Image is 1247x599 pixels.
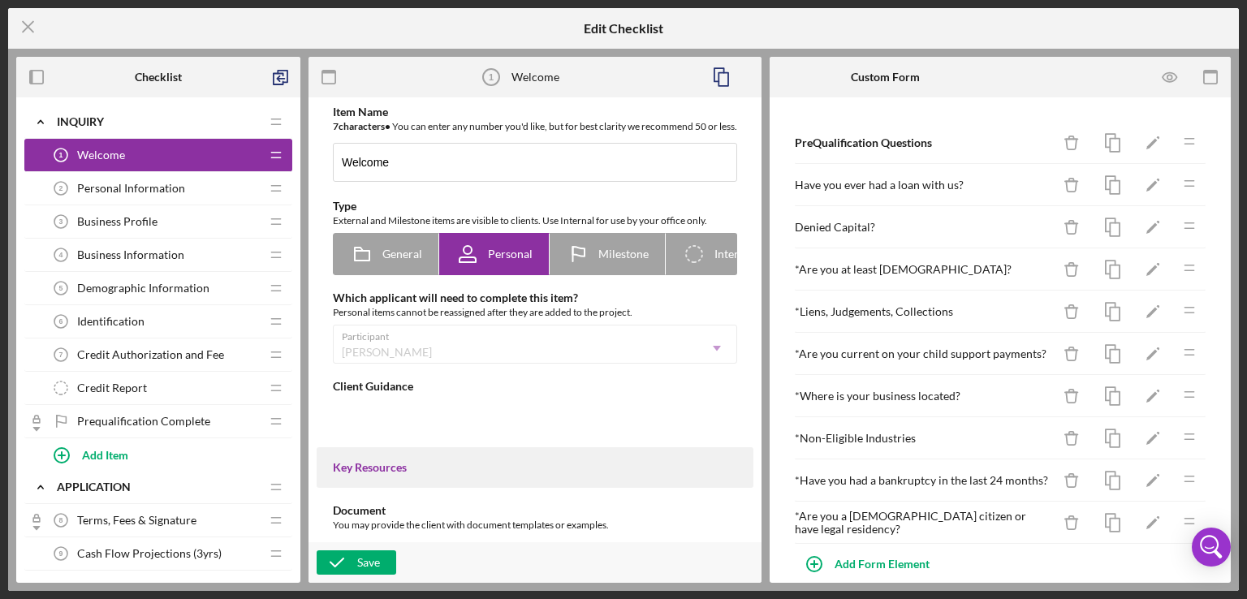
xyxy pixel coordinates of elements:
div: Which applicant will need to complete this item? [333,291,737,304]
tspan: 5 [59,284,63,292]
tspan: 1 [59,151,63,159]
span: Personal [488,248,533,261]
b: Custom Form [851,71,920,84]
tspan: 4 [59,251,63,259]
div: Save [357,550,380,575]
div: External and Milestone items are visible to clients. Use Internal for use by your office only. [333,213,737,229]
div: Denied Capital? [795,221,1051,234]
div: Type [333,200,737,213]
div: Add Item [82,439,128,470]
h5: Edit Checklist [584,21,663,36]
button: Save [317,550,396,575]
span: Credit Report [77,381,147,394]
div: Item Name [333,106,737,119]
span: Credit Authorization and Fee [77,348,224,361]
span: Demographic Information [77,282,209,295]
div: * Non-Eligible Industries [795,432,1051,445]
div: * Liens, Judgements, Collections [795,305,1051,318]
b: PreQualification Questions [795,136,932,149]
tspan: 6 [59,317,63,325]
tspan: 8 [59,516,63,524]
span: Prequalification Complete [77,415,210,428]
button: Add Item [41,438,292,471]
b: 7 character s • [333,120,390,132]
div: Have you ever had a loan with us? [795,179,1051,192]
div: * Are you at least [DEMOGRAPHIC_DATA]? [795,263,1051,276]
span: Personal Information [77,182,185,195]
div: Inquiry [57,115,260,128]
div: Client Guidance [333,380,737,393]
div: Personal items cannot be reassigned after they are added to the project. [333,304,737,321]
div: * Are you current on your child support payments? [795,347,1051,360]
div: Open Intercom Messenger [1192,528,1231,567]
tspan: 7 [59,351,63,359]
span: Identification [77,315,145,328]
div: Add Form Element [835,548,930,580]
span: Business Profile [77,215,157,228]
span: Internal [714,248,754,261]
span: Welcome [77,149,125,162]
span: Milestone [598,248,649,261]
div: Key Resources [333,461,737,474]
span: Business Information [77,248,184,261]
div: You can enter any number you'd like, but for best clarity we recommend 50 or less. [333,119,737,135]
span: General [382,248,422,261]
span: Terms, Fees & Signature [77,514,196,527]
tspan: 2 [59,184,63,192]
div: * Are you a [DEMOGRAPHIC_DATA] citizen or have legal residency? [795,510,1051,536]
div: * Where is your business located? [795,390,1051,403]
tspan: 1 [488,72,493,82]
tspan: 3 [59,218,63,226]
div: Welcome [511,71,559,84]
div: You may provide the client with document templates or examples. [333,517,737,533]
div: * Have you had a bankruptcy in the last 24 months? [795,474,1051,487]
b: Checklist [135,71,182,84]
button: Add Form Element [794,548,946,580]
span: Cash Flow Projections (3yrs) [77,547,222,560]
div: Document [333,504,737,517]
tspan: 9 [59,549,63,558]
div: Application [57,480,260,493]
